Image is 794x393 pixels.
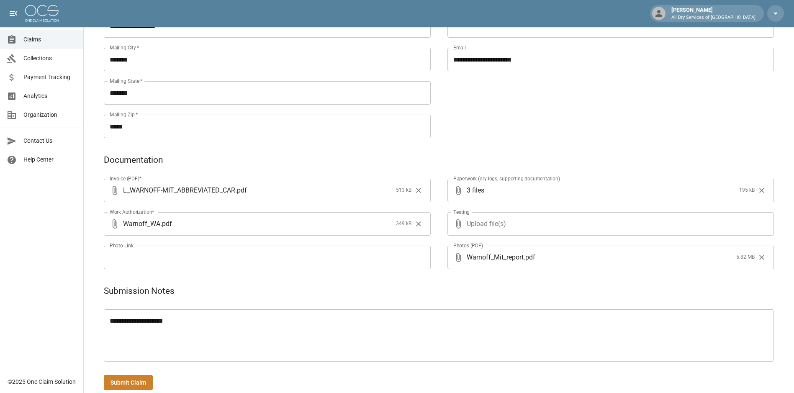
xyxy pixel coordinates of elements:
label: Photo Link [110,242,134,249]
label: Mailing Zip [110,111,138,118]
span: Collections [23,54,77,63]
span: . pdf [524,252,535,262]
span: 5.82 MB [736,253,755,262]
span: 3 files [467,179,736,202]
label: Mailing State [110,77,142,85]
span: Contact Us [23,136,77,145]
span: . pdf [160,219,172,229]
img: ocs-logo-white-transparent.png [25,5,59,22]
span: . pdf [235,185,247,195]
label: Photos (PDF) [453,242,483,249]
label: Testing [453,208,470,216]
span: 349 kB [396,220,411,228]
div: [PERSON_NAME] [668,6,759,21]
label: Email [453,44,466,51]
span: Warnoff_Mit_report [467,252,524,262]
span: Upload file(s) [467,212,752,236]
span: Organization [23,110,77,119]
label: Invoice (PDF)* [110,175,142,182]
button: Clear [755,251,768,264]
span: Warnoff_WA [123,219,160,229]
span: Payment Tracking [23,73,77,82]
button: Clear [412,218,425,230]
label: Mailing City [110,44,139,51]
span: 195 kB [739,186,755,195]
button: Clear [755,184,768,197]
span: Analytics [23,92,77,100]
button: open drawer [5,5,22,22]
button: Submit Claim [104,375,153,390]
label: Work Authorization* [110,208,154,216]
span: 513 kB [396,186,411,195]
button: Clear [412,184,425,197]
span: Help Center [23,155,77,164]
div: © 2025 One Claim Solution [8,378,76,386]
label: Paperwork (dry logs, supporting documentation) [453,175,560,182]
span: Claims [23,35,77,44]
p: All Dry Services of [GEOGRAPHIC_DATA] [671,14,755,21]
span: L_WARNOFF-MIT_ABBREVIATED_CAR [123,185,235,195]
